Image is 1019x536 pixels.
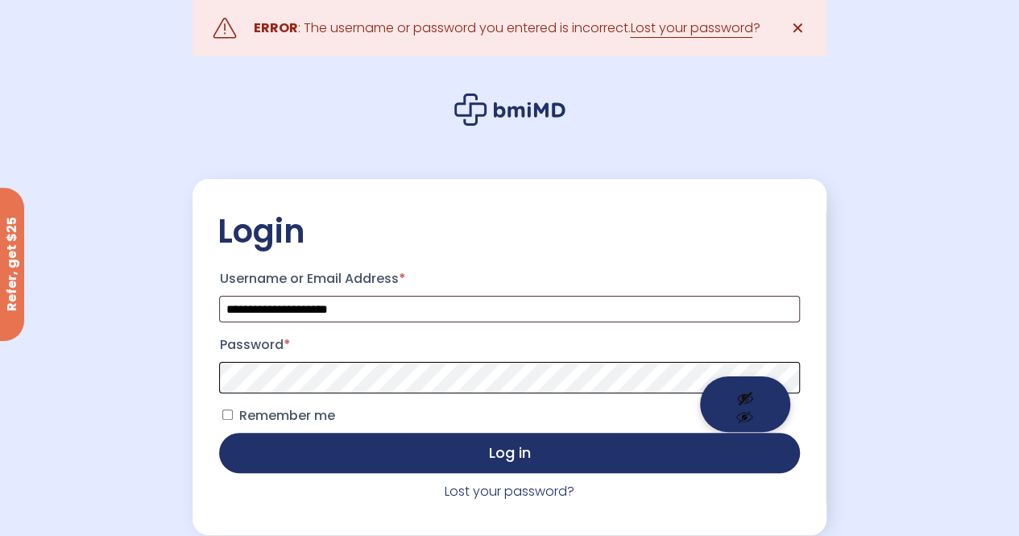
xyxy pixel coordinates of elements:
[217,211,802,251] h2: Login
[219,433,799,473] button: Log in
[253,17,760,39] div: : The username or password you entered is incorrect. ?
[700,376,790,432] button: Show password
[630,19,752,38] a: Lost your password
[445,482,574,501] a: Lost your password?
[253,19,297,37] strong: ERROR
[219,266,799,292] label: Username or Email Address
[238,406,334,425] span: Remember me
[791,17,805,39] span: ✕
[219,332,799,358] label: Password
[782,12,814,44] a: ✕
[222,409,233,420] input: Remember me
